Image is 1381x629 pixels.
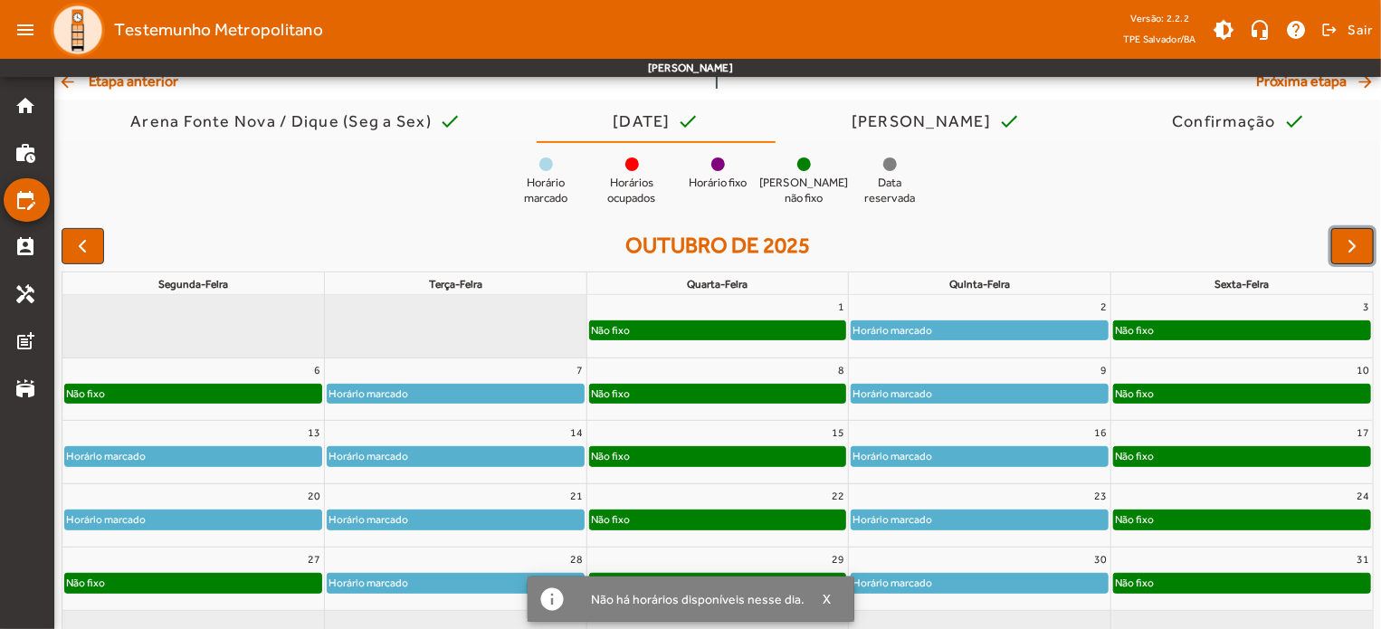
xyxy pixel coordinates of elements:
[130,112,439,130] div: Arena Fonte Nova / Dique (Seg a Sex)
[328,447,409,465] div: Horário marcado
[304,484,324,508] a: 20 de outubro de 2025
[1114,321,1155,339] div: Não fixo
[328,510,409,529] div: Horário marcado
[58,71,178,92] span: Etapa anterior
[1110,295,1373,357] td: 3 de outubro de 2025
[62,357,325,421] td: 6 de outubro de 2025
[852,574,933,592] div: Horário marcado
[590,321,631,339] div: Não fixo
[1123,7,1196,30] div: Versão: 2.2.2
[1211,274,1272,294] a: sexta-feira
[577,586,805,612] div: Não há horários disponíveis nesse dia.
[1114,447,1155,465] div: Não fixo
[304,548,324,571] a: 27 de outubro de 2025
[14,283,36,305] mat-icon: handyman
[625,233,810,259] h2: outubro de 2025
[852,385,933,403] div: Horário marcado
[586,421,849,484] td: 15 de outubro de 2025
[678,110,700,132] mat-icon: check
[62,421,325,484] td: 13 de outubro de 2025
[58,72,80,91] mat-icon: arrow_back
[828,484,848,508] a: 22 de outubro de 2025
[586,357,849,421] td: 8 de outubro de 2025
[325,357,587,421] td: 7 de outubro de 2025
[849,484,1111,548] td: 23 de outubro de 2025
[1172,112,1283,130] div: Confirmação
[1110,357,1373,421] td: 10 de outubro de 2025
[304,421,324,444] a: 13 de outubro de 2025
[538,586,566,613] mat-icon: info
[849,421,1111,484] td: 16 de outubro de 2025
[1114,385,1155,403] div: Não fixo
[14,236,36,258] mat-icon: perm_contact_calendar
[65,385,106,403] div: Não fixo
[510,176,582,206] span: Horário marcado
[1110,484,1373,548] td: 24 de outubro de 2025
[7,12,43,48] mat-icon: menu
[65,447,147,465] div: Horário marcado
[586,548,849,611] td: 29 de outubro de 2025
[328,574,409,592] div: Horário marcado
[43,3,323,57] a: Testemunho Metropolitano
[849,548,1111,611] td: 30 de outubro de 2025
[62,484,325,548] td: 20 de outubro de 2025
[439,110,461,132] mat-icon: check
[310,358,324,382] a: 6 de outubro de 2025
[998,110,1020,132] mat-icon: check
[14,330,36,352] mat-icon: post_add
[1097,295,1110,319] a: 2 de outubro de 2025
[51,3,105,57] img: Logo TPE
[114,15,323,44] span: Testemunho Metropolitano
[1256,71,1377,92] span: Próxima etapa
[325,548,587,611] td: 28 de outubro de 2025
[1353,484,1373,508] a: 24 de outubro de 2025
[689,176,747,191] span: Horário fixo
[1348,15,1374,44] span: Sair
[1114,574,1155,592] div: Não fixo
[567,548,586,571] a: 28 de outubro de 2025
[567,484,586,508] a: 21 de outubro de 2025
[1091,548,1110,571] a: 30 de outubro de 2025
[849,295,1111,357] td: 2 de outubro de 2025
[65,510,147,529] div: Horário marcado
[1110,548,1373,611] td: 31 de outubro de 2025
[683,274,751,294] a: quarta-feira
[62,548,325,611] td: 27 de outubro de 2025
[573,358,586,382] a: 7 de outubro de 2025
[828,421,848,444] a: 15 de outubro de 2025
[805,591,851,607] button: X
[14,95,36,117] mat-icon: home
[849,357,1111,421] td: 9 de outubro de 2025
[759,176,848,206] span: [PERSON_NAME] não fixo
[1356,72,1377,91] mat-icon: arrow_forward
[14,189,36,211] mat-icon: edit_calendar
[828,548,848,571] a: 29 de outubro de 2025
[1110,421,1373,484] td: 17 de outubro de 2025
[425,274,486,294] a: terça-feira
[1091,421,1110,444] a: 16 de outubro de 2025
[1283,110,1305,132] mat-icon: check
[14,377,36,399] mat-icon: stadium
[567,421,586,444] a: 14 de outubro de 2025
[155,274,232,294] a: segunda-feira
[1353,358,1373,382] a: 10 de outubro de 2025
[852,510,933,529] div: Horário marcado
[65,574,106,592] div: Não fixo
[328,385,409,403] div: Horário marcado
[834,295,848,319] a: 1 de outubro de 2025
[1123,30,1196,48] span: TPE Salvador/BA
[325,484,587,548] td: 21 de outubro de 2025
[834,358,848,382] a: 8 de outubro de 2025
[1353,421,1373,444] a: 17 de outubro de 2025
[590,447,631,465] div: Não fixo
[595,176,668,206] span: Horários ocupados
[325,421,587,484] td: 14 de outubro de 2025
[1097,358,1110,382] a: 9 de outubro de 2025
[1091,484,1110,508] a: 23 de outubro de 2025
[1353,548,1373,571] a: 31 de outubro de 2025
[586,295,849,357] td: 1 de outubro de 2025
[590,385,631,403] div: Não fixo
[823,591,832,607] span: X
[613,112,678,130] div: [DATE]
[946,274,1014,294] a: quinta-feira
